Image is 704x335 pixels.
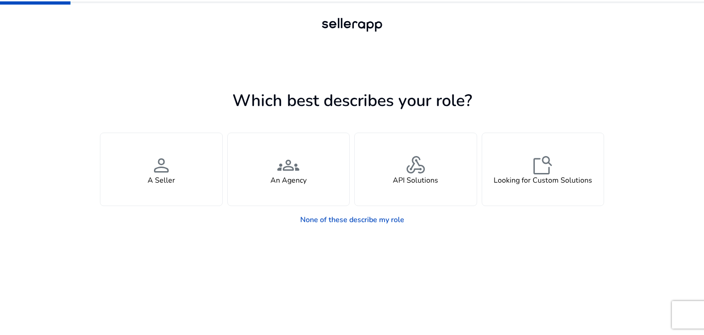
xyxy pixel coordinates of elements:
button: personA Seller [100,133,223,206]
h1: Which best describes your role? [100,91,604,111]
h4: API Solutions [393,176,438,185]
span: webhook [405,154,427,176]
span: groups [277,154,299,176]
a: None of these describe my role [293,211,412,229]
button: feature_searchLooking for Custom Solutions [482,133,605,206]
h4: A Seller [148,176,175,185]
h4: An Agency [270,176,307,185]
span: person [150,154,172,176]
span: feature_search [532,154,554,176]
h4: Looking for Custom Solutions [494,176,592,185]
button: groupsAn Agency [227,133,350,206]
button: webhookAPI Solutions [354,133,477,206]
